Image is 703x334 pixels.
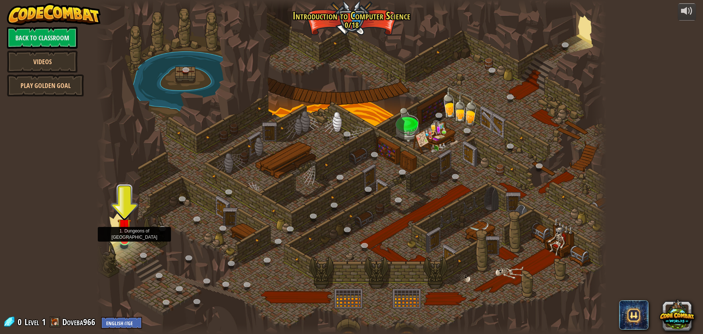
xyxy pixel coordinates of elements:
[7,51,78,73] a: Videos
[7,3,101,25] img: CodeCombat - Learn how to code by playing a game
[62,316,97,328] a: Doveba966
[25,316,39,328] span: Level
[7,74,84,96] a: Play Golden Goal
[7,27,78,49] a: Back to Classroom
[118,210,131,241] img: level-banner-unstarted.png
[42,316,46,328] span: 1
[678,3,696,21] button: Adjust volume
[18,316,24,328] span: 0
